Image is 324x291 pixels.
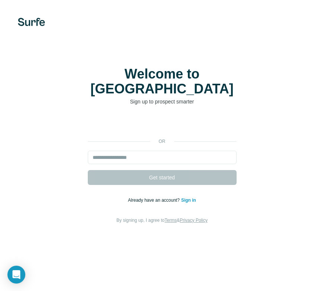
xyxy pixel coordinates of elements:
[181,198,196,203] a: Sign in
[150,138,174,145] p: or
[116,218,208,223] span: By signing up, I agree to &
[84,116,240,133] iframe: Botón Iniciar sesión con Google
[165,218,177,223] a: Terms
[180,218,208,223] a: Privacy Policy
[18,18,45,26] img: Surfe's logo
[128,198,181,203] span: Already have an account?
[7,266,25,284] div: Open Intercom Messenger
[88,98,237,105] p: Sign up to prospect smarter
[88,67,237,96] h1: Welcome to [GEOGRAPHIC_DATA]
